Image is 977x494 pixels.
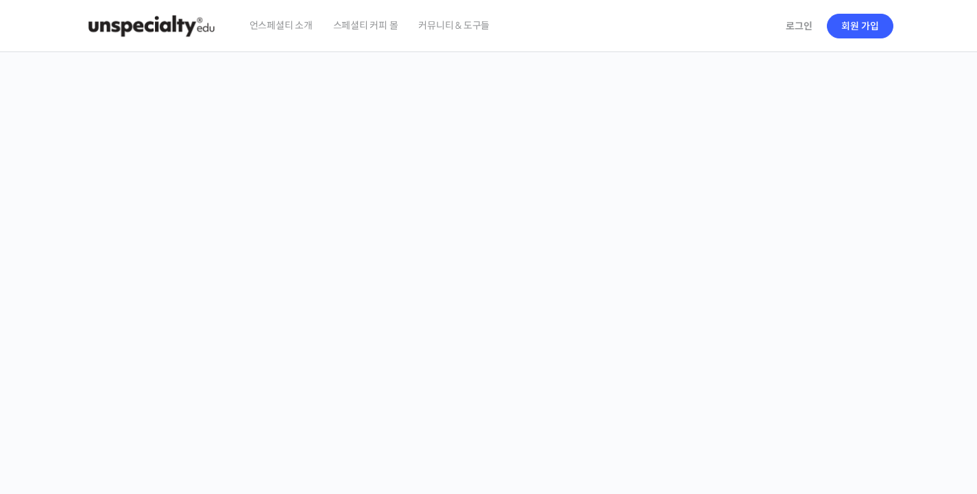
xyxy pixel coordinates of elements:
p: 시간과 장소에 구애받지 않고, 검증된 커리큘럼으로 [14,285,964,305]
p: [PERSON_NAME]을 다하는 당신을 위해, 최고와 함께 만든 커피 클래스 [14,210,964,279]
a: 로그인 [777,10,821,42]
a: 회원 가입 [827,14,893,38]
